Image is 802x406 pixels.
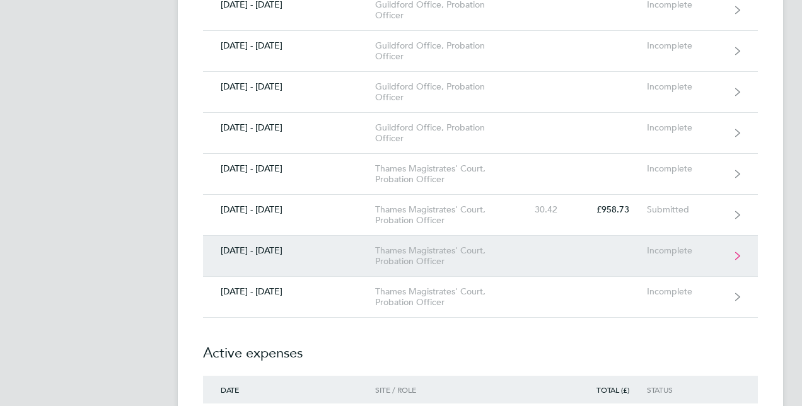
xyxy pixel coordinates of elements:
h2: Active expenses [203,318,758,376]
div: 30.42 [520,204,575,215]
div: Incomplete [647,286,724,297]
div: Guildford Office, Probation Officer [375,40,520,62]
div: Incomplete [647,163,724,174]
a: [DATE] - [DATE]Thames Magistrates' Court, Probation OfficerIncomplete [203,154,758,195]
div: Thames Magistrates' Court, Probation Officer [375,204,520,226]
div: [DATE] - [DATE] [203,245,375,256]
div: Site / Role [375,385,520,394]
a: [DATE] - [DATE]Guildford Office, Probation OfficerIncomplete [203,31,758,72]
a: [DATE] - [DATE]Guildford Office, Probation OfficerIncomplete [203,72,758,113]
div: Total (£) [575,385,647,394]
div: Submitted [647,204,724,215]
a: [DATE] - [DATE]Thames Magistrates' Court, Probation OfficerIncomplete [203,236,758,277]
div: £958.73 [575,204,647,215]
div: [DATE] - [DATE] [203,81,375,92]
div: Incomplete [647,40,724,51]
div: Incomplete [647,81,724,92]
a: [DATE] - [DATE]Thames Magistrates' Court, Probation Officer30.42£958.73Submitted [203,195,758,236]
div: Guildford Office, Probation Officer [375,122,520,144]
div: Incomplete [647,245,724,256]
div: Date [203,385,375,394]
div: Thames Magistrates' Court, Probation Officer [375,163,520,185]
div: Guildford Office, Probation Officer [375,81,520,103]
div: Thames Magistrates' Court, Probation Officer [375,245,520,267]
div: [DATE] - [DATE] [203,163,375,174]
div: [DATE] - [DATE] [203,204,375,215]
div: Thames Magistrates' Court, Probation Officer [375,286,520,308]
div: [DATE] - [DATE] [203,40,375,51]
div: [DATE] - [DATE] [203,122,375,133]
div: Incomplete [647,122,724,133]
a: [DATE] - [DATE]Guildford Office, Probation OfficerIncomplete [203,113,758,154]
div: [DATE] - [DATE] [203,286,375,297]
a: [DATE] - [DATE]Thames Magistrates' Court, Probation OfficerIncomplete [203,277,758,318]
div: Status [647,385,724,394]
